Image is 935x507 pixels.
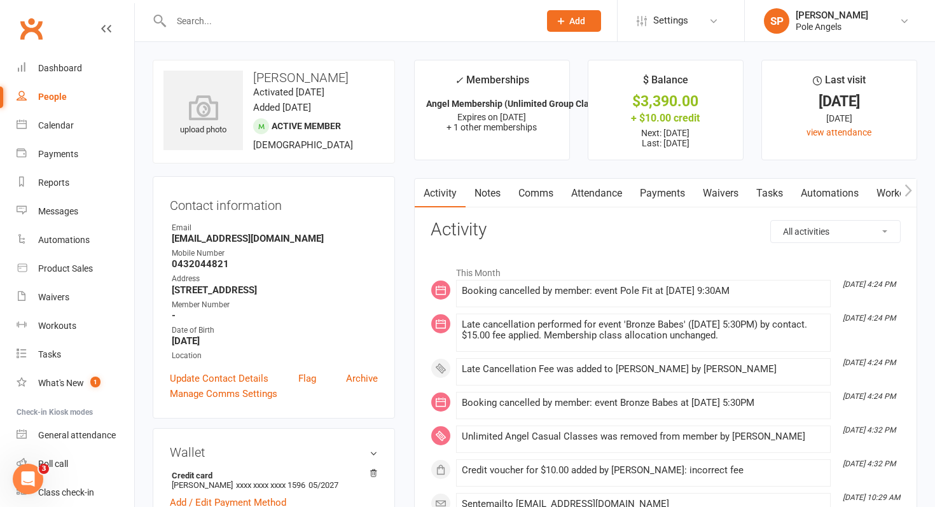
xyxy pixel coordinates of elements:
a: What's New1 [17,369,134,398]
strong: 0432044821 [172,258,378,270]
div: Location [172,350,378,362]
a: Waivers [17,283,134,312]
input: Search... [167,12,530,30]
div: Waivers [38,292,69,302]
button: Add [547,10,601,32]
div: Email [172,222,378,234]
div: Memberships [455,72,529,95]
a: Waivers [694,179,747,208]
i: ✓ [455,74,463,87]
a: Messages [17,197,134,226]
div: [PERSON_NAME] [796,10,868,21]
div: Late cancellation performed for event 'Bronze Babes' ([DATE] 5:30PM) by contact. $15.00 fee appli... [462,319,825,341]
div: Unlimited Angel Casual Classes was removed from member by [PERSON_NAME] [462,431,825,442]
div: [DATE] [773,111,905,125]
strong: [DATE] [172,335,378,347]
a: Tasks [17,340,134,369]
strong: Credit card [172,471,371,480]
div: Booking cancelled by member: event Pole Fit at [DATE] 9:30AM [462,286,825,296]
div: Pole Angels [796,21,868,32]
div: Dashboard [38,63,82,73]
div: Late Cancellation Fee was added to [PERSON_NAME] by [PERSON_NAME] [462,364,825,375]
span: 3 [39,464,49,474]
span: 05/2027 [308,480,338,490]
h3: Wallet [170,445,378,459]
a: Archive [346,371,378,386]
div: Messages [38,206,78,216]
a: Reports [17,169,134,197]
h3: Activity [431,220,901,240]
div: Last visit [813,72,866,95]
strong: - [172,310,378,321]
a: Payments [17,140,134,169]
span: [DEMOGRAPHIC_DATA] [253,139,353,151]
div: Booking cancelled by member: event Bronze Babes at [DATE] 5:30PM [462,398,825,408]
span: xxxx xxxx xxxx 1596 [236,480,305,490]
a: Class kiosk mode [17,478,134,507]
div: SP [764,8,789,34]
div: Product Sales [38,263,93,274]
a: Tasks [747,179,792,208]
a: Manage Comms Settings [170,386,277,401]
a: Roll call [17,450,134,478]
a: Workouts [868,179,928,208]
span: Expires on [DATE] [457,112,526,122]
a: Workouts [17,312,134,340]
a: Attendance [562,179,631,208]
a: Calendar [17,111,134,140]
span: Active member [272,121,341,131]
a: Clubworx [15,13,47,45]
i: [DATE] 4:24 PM [843,280,896,289]
i: [DATE] 4:24 PM [843,314,896,323]
div: Automations [38,235,90,245]
a: Product Sales [17,254,134,283]
div: Calendar [38,120,74,130]
div: Mobile Number [172,247,378,260]
a: Activity [415,179,466,208]
i: [DATE] 4:24 PM [843,392,896,401]
div: Credit voucher for $10.00 added by [PERSON_NAME]: incorrect fee [462,465,825,476]
a: General attendance kiosk mode [17,421,134,450]
time: Activated [DATE] [253,87,324,98]
div: General attendance [38,430,116,440]
a: Comms [509,179,562,208]
a: Payments [631,179,694,208]
div: [DATE] [773,95,905,108]
a: Update Contact Details [170,371,268,386]
div: upload photo [163,95,243,137]
div: Reports [38,177,69,188]
a: Dashboard [17,54,134,83]
a: People [17,83,134,111]
div: Workouts [38,321,76,331]
span: Settings [653,6,688,35]
i: [DATE] 10:29 AM [843,493,900,502]
strong: [STREET_ADDRESS] [172,284,378,296]
div: People [38,92,67,102]
time: Added [DATE] [253,102,311,113]
a: Automations [792,179,868,208]
div: Tasks [38,349,61,359]
div: Address [172,273,378,285]
div: Roll call [38,459,68,469]
iframe: Intercom live chat [13,464,43,494]
a: view attendance [807,127,871,137]
h3: Contact information [170,193,378,212]
a: Flag [298,371,316,386]
li: [PERSON_NAME] [170,469,378,492]
div: Date of Birth [172,324,378,337]
div: Member Number [172,299,378,311]
i: [DATE] 4:32 PM [843,459,896,468]
a: Automations [17,226,134,254]
div: Class check-in [38,487,94,497]
li: This Month [431,260,901,280]
i: [DATE] 4:24 PM [843,358,896,367]
div: $ Balance [643,72,688,95]
div: $3,390.00 [600,95,731,108]
div: + $10.00 credit [600,111,731,125]
p: Next: [DATE] Last: [DATE] [600,128,731,148]
div: Payments [38,149,78,159]
span: 1 [90,377,100,387]
span: Add [569,16,585,26]
span: + 1 other memberships [447,122,537,132]
h3: [PERSON_NAME] [163,71,384,85]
